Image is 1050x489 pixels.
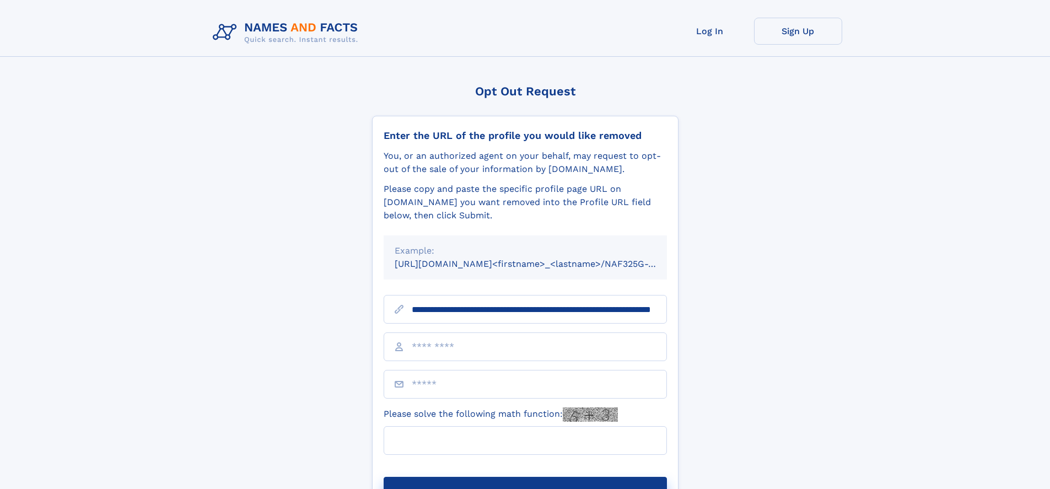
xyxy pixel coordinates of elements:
[395,259,688,269] small: [URL][DOMAIN_NAME]<firstname>_<lastname>/NAF325G-xxxxxxxx
[372,84,679,98] div: Opt Out Request
[208,18,367,47] img: Logo Names and Facts
[395,244,656,257] div: Example:
[754,18,842,45] a: Sign Up
[384,407,618,422] label: Please solve the following math function:
[384,149,667,176] div: You, or an authorized agent on your behalf, may request to opt-out of the sale of your informatio...
[384,130,667,142] div: Enter the URL of the profile you would like removed
[384,182,667,222] div: Please copy and paste the specific profile page URL on [DOMAIN_NAME] you want removed into the Pr...
[666,18,754,45] a: Log In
